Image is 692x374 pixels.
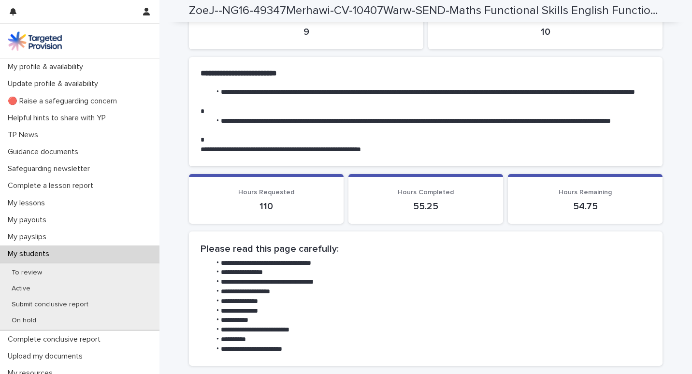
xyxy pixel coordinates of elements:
[4,249,57,259] p: My students
[4,79,106,88] p: Update profile & availability
[360,201,491,212] p: 55.25
[4,62,91,72] p: My profile & availability
[4,269,50,277] p: To review
[4,216,54,225] p: My payouts
[4,147,86,157] p: Guidance documents
[398,189,454,196] span: Hours Completed
[4,335,108,344] p: Complete conclusive report
[189,4,659,18] h2: ZoeJ--NG16-49347Merhawi-CV-10407Warw-SEND-Maths Functional Skills English Functional Skills-15645
[201,201,332,212] p: 110
[559,189,612,196] span: Hours Remaining
[4,352,90,361] p: Upload my documents
[4,316,44,325] p: On hold
[8,31,62,51] img: M5nRWzHhSzIhMunXDL62
[4,285,38,293] p: Active
[201,26,412,38] p: 9
[440,26,651,38] p: 10
[238,189,294,196] span: Hours Requested
[4,232,54,242] p: My payslips
[4,164,98,173] p: Safeguarding newsletter
[4,301,96,309] p: Submit conclusive report
[4,97,125,106] p: 🔴 Raise a safeguarding concern
[4,114,114,123] p: Helpful hints to share with YP
[519,201,651,212] p: 54.75
[4,181,101,190] p: Complete a lesson report
[4,199,53,208] p: My lessons
[4,130,46,140] p: TP News
[201,243,651,255] h2: Please read this page carefully:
